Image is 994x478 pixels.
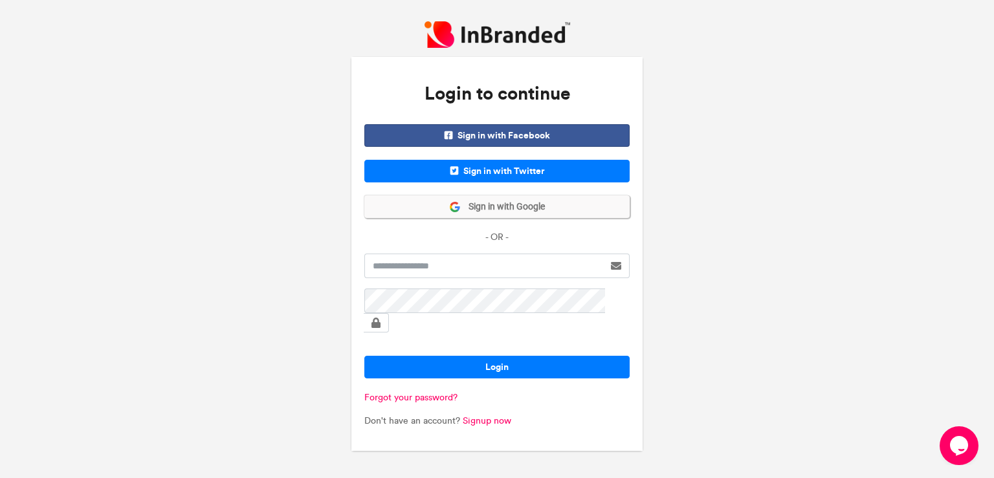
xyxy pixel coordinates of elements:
img: InBranded Logo [425,21,570,48]
h3: Login to continue [364,70,630,118]
p: Don't have an account? [364,415,630,428]
a: Forgot your password? [364,392,458,403]
iframe: chat widget [940,426,981,465]
p: - OR - [364,231,630,244]
span: Sign in with Facebook [364,124,630,147]
button: Login [364,356,630,378]
span: Sign in with Google [461,201,545,213]
a: Signup now [463,415,511,426]
span: Sign in with Twitter [364,160,630,182]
